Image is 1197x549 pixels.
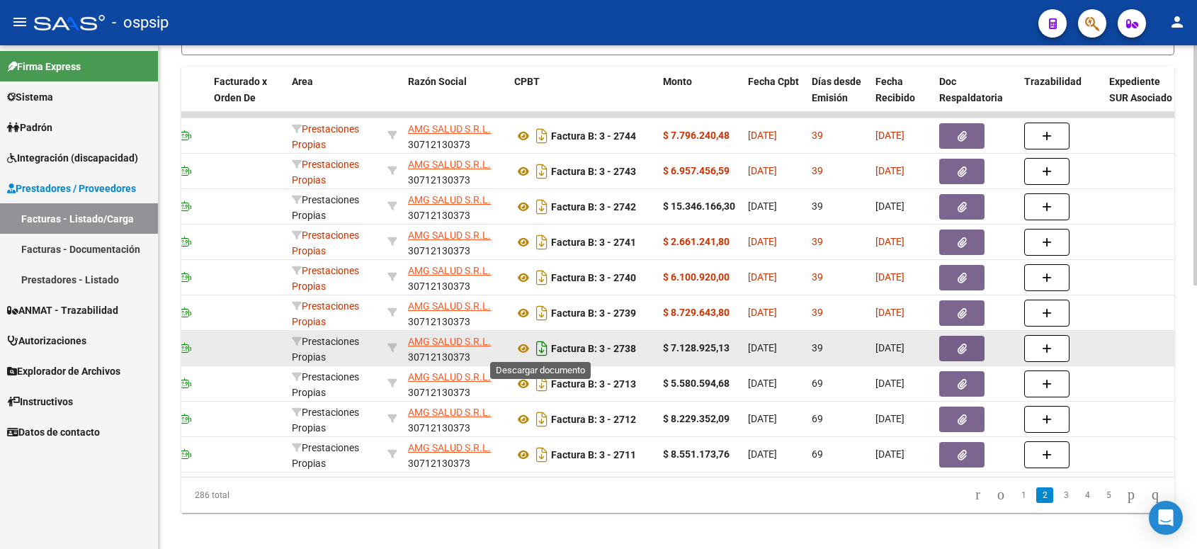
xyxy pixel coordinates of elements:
strong: Factura B: 3 - 2743 [551,166,636,177]
li: page 1 [1013,483,1034,507]
strong: Factura B: 3 - 2740 [551,272,636,283]
datatable-header-cell: Facturado x Orden De [208,67,286,129]
strong: $ 2.661.241,80 [663,236,730,247]
a: go to first page [969,487,987,503]
span: Datos de contacto [7,424,100,440]
span: [DATE] [748,342,777,353]
datatable-header-cell: Razón Social [402,67,509,129]
span: Prestaciones Propias [292,265,359,293]
div: 30712130373 [408,227,503,257]
span: AMG SALUD S.R.L. [408,371,491,383]
span: [DATE] [748,307,777,318]
div: 30712130373 [408,404,503,434]
span: AMG SALUD S.R.L. [408,442,491,453]
span: AMG SALUD S.R.L. [408,123,491,135]
span: Padrón [7,120,52,135]
li: page 5 [1098,483,1119,507]
span: CPBT [514,76,540,87]
div: 30712130373 [408,334,503,363]
span: [DATE] [875,307,904,318]
datatable-header-cell: Doc Respaldatoria [934,67,1019,129]
span: AMG SALUD S.R.L. [408,194,491,205]
span: Prestaciones Propias [292,159,359,186]
i: Descargar documento [533,196,551,218]
span: Prestaciones Propias [292,300,359,328]
span: [DATE] [875,165,904,176]
a: go to previous page [991,487,1011,503]
a: 5 [1100,487,1117,503]
strong: $ 8.729.643,80 [663,307,730,318]
span: AMG SALUD S.R.L. [408,407,491,418]
span: [DATE] [748,271,777,283]
span: Prestaciones Propias [292,194,359,222]
span: 39 [812,200,823,212]
datatable-header-cell: Area [286,67,382,129]
span: 69 [812,448,823,460]
strong: $ 8.551.173,76 [663,448,730,460]
div: 30712130373 [408,192,503,222]
datatable-header-cell: Trazabilidad [1019,67,1104,129]
a: 1 [1015,487,1032,503]
datatable-header-cell: Monto [657,67,742,129]
span: AMG SALUD S.R.L. [408,300,491,312]
span: Fecha Cpbt [748,76,799,87]
span: Doc Respaldatoria [939,76,1003,103]
div: 30712130373 [408,263,503,293]
span: Prestaciones Propias [292,407,359,434]
strong: Factura B: 3 - 2738 [551,343,636,354]
span: AMG SALUD S.R.L. [408,159,491,170]
span: Facturado x Orden De [214,76,267,103]
span: Integración (discapacidad) [7,150,138,166]
strong: Factura B: 3 - 2713 [551,378,636,390]
span: 39 [812,271,823,283]
span: AMG SALUD S.R.L. [408,265,491,276]
span: [DATE] [875,378,904,389]
span: - ospsip [112,7,169,38]
span: Trazabilidad [1024,76,1082,87]
span: Expediente SUR Asociado [1109,76,1172,103]
strong: $ 5.580.594,68 [663,378,730,389]
strong: Factura B: 3 - 2739 [551,307,636,319]
i: Descargar documento [533,337,551,360]
strong: $ 15.346.166,30 [663,200,735,212]
div: 30712130373 [408,298,503,328]
a: go to next page [1121,487,1141,503]
a: 2 [1036,487,1053,503]
span: [DATE] [748,130,777,141]
i: Descargar documento [533,231,551,254]
mat-icon: person [1169,13,1186,30]
span: ANMAT - Trazabilidad [7,302,118,318]
div: Open Intercom Messenger [1149,501,1183,535]
span: [DATE] [748,165,777,176]
span: 39 [812,342,823,353]
span: AMG SALUD S.R.L. [408,336,491,347]
span: Prestaciones Propias [292,336,359,363]
span: [DATE] [748,236,777,247]
datatable-header-cell: Fecha Cpbt [742,67,806,129]
strong: $ 6.957.456,59 [663,165,730,176]
i: Descargar documento [533,125,551,147]
span: [DATE] [875,200,904,212]
strong: Factura B: 3 - 2712 [551,414,636,425]
span: Prestaciones Propias [292,123,359,151]
span: [DATE] [748,413,777,424]
datatable-header-cell: Expediente SUR Asociado [1104,67,1181,129]
i: Descargar documento [533,443,551,466]
span: Prestaciones Propias [292,442,359,470]
span: AMG SALUD S.R.L. [408,230,491,241]
span: 69 [812,378,823,389]
li: page 4 [1077,483,1098,507]
span: [DATE] [875,342,904,353]
li: page 2 [1034,483,1055,507]
i: Descargar documento [533,408,551,431]
span: Días desde Emisión [812,76,861,103]
div: 30712130373 [408,369,503,399]
span: 69 [812,413,823,424]
strong: Factura B: 3 - 2741 [551,237,636,248]
datatable-header-cell: Días desde Emisión [806,67,870,129]
span: [DATE] [875,236,904,247]
span: 39 [812,307,823,318]
i: Descargar documento [533,373,551,395]
span: Monto [663,76,692,87]
div: 286 total [181,477,378,513]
